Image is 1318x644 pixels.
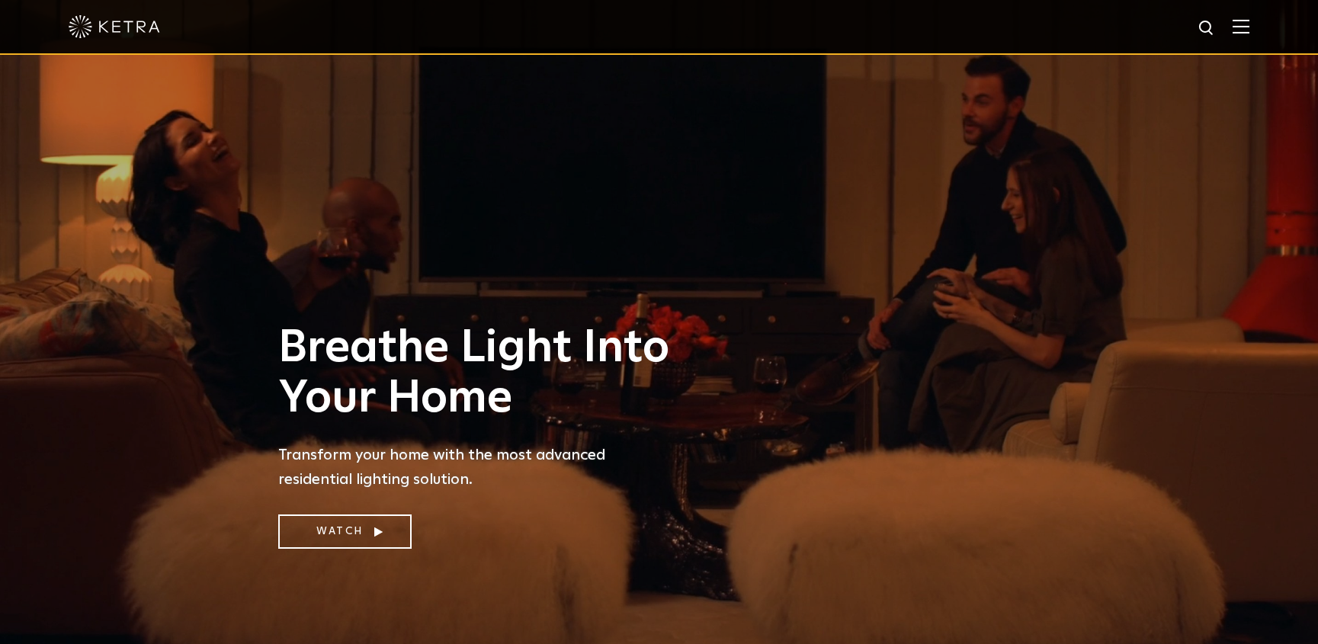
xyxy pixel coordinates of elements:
[1198,19,1217,38] img: search icon
[278,323,682,424] h1: Breathe Light Into Your Home
[278,443,682,492] p: Transform your home with the most advanced residential lighting solution.
[278,514,412,549] a: Watch
[69,15,160,38] img: ketra-logo-2019-white
[1233,19,1249,34] img: Hamburger%20Nav.svg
